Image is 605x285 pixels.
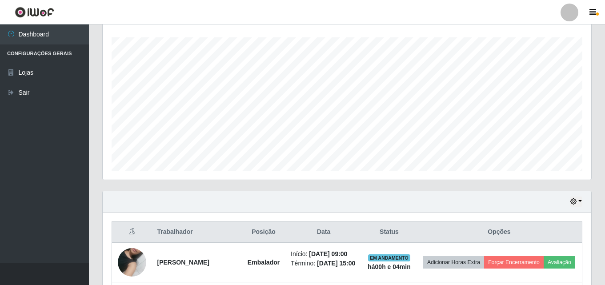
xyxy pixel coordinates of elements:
li: Início: [291,249,357,259]
button: Forçar Encerramento [484,256,544,269]
span: EM ANDAMENTO [368,254,410,261]
th: Opções [417,222,582,243]
th: Data [285,222,362,243]
img: CoreUI Logo [15,7,54,18]
th: Posição [242,222,285,243]
strong: há 00 h e 04 min [368,263,411,270]
button: Adicionar Horas Extra [423,256,484,269]
strong: Embalador [248,259,280,266]
strong: [PERSON_NAME] [157,259,209,266]
th: Trabalhador [152,222,242,243]
li: Término: [291,259,357,268]
time: [DATE] 15:00 [317,260,355,267]
time: [DATE] 09:00 [309,250,347,257]
th: Status [362,222,417,243]
button: Avaliação [544,256,575,269]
